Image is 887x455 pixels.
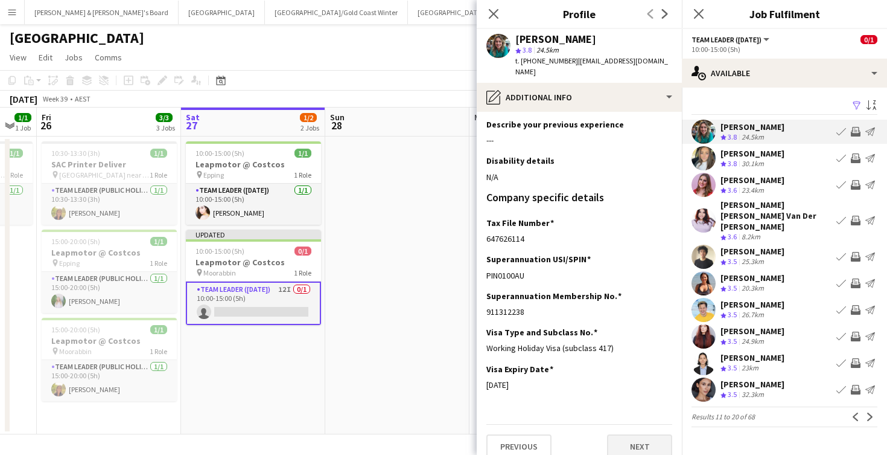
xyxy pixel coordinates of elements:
span: 3.5 [728,390,737,399]
span: 1/1 [6,149,23,158]
span: Results 11 to 20 of 68 [691,412,755,421]
span: 3.5 [728,337,737,346]
div: [PERSON_NAME] [720,246,784,257]
span: 29 [472,118,490,132]
span: 3.6 [728,232,737,241]
div: [PERSON_NAME] [515,34,596,45]
span: Mon [474,112,490,123]
h3: Job Fulfilment [682,6,887,22]
span: Epping [59,259,80,268]
span: 1 Role [5,170,23,179]
span: Week 39 [40,94,70,103]
div: [PERSON_NAME] [720,326,784,337]
h3: Company specific details [486,192,604,203]
div: [DATE] [10,93,37,105]
span: 3.5 [728,310,737,319]
div: 2 Jobs [300,123,319,132]
div: [DATE] [486,379,672,390]
span: 1/1 [294,149,311,158]
span: Fri [42,112,51,123]
span: t. [PHONE_NUMBER] [515,56,578,65]
div: 10:30-13:30 (3h)1/1SAC Printer Deliver [GEOGRAPHIC_DATA] near [GEOGRAPHIC_DATA]1 RoleTeam Leader ... [42,141,177,225]
span: 1/2 [300,113,317,122]
div: [PERSON_NAME] [PERSON_NAME] Van Der [PERSON_NAME] [720,199,831,232]
div: [PERSON_NAME] [720,148,784,159]
span: Moorabbin [59,347,92,356]
div: Working Holiday Visa (subclass 417) [486,343,672,353]
span: 24.5km [534,45,561,54]
h3: Visa Expiry Date [486,364,553,375]
span: 1 Role [150,347,167,356]
div: Additional info [477,83,682,112]
div: 26.7km [739,310,766,320]
span: Comms [95,52,122,63]
div: AEST [75,94,91,103]
h3: SAC Printer Deliver [42,159,177,170]
span: 3.6 [728,186,737,195]
h3: Disability details [486,155,555,166]
span: 28 [328,118,345,132]
div: 24.9km [739,337,766,347]
a: Jobs [60,50,87,65]
button: [GEOGRAPHIC_DATA] [179,1,265,24]
button: [GEOGRAPHIC_DATA]/Gold Coast Winter [265,1,408,24]
span: 3.5 [728,257,737,266]
h3: Leapmotor @ Costcos [42,247,177,258]
h3: Tax File Number [486,218,554,228]
span: 1 Role [150,259,167,268]
div: [PERSON_NAME] [720,379,784,390]
div: [PERSON_NAME] [720,273,784,283]
div: 911312238 [486,306,672,317]
h3: Superannuation USI/SPIN [486,254,591,265]
span: 0/1 [860,35,877,44]
span: Moorabbin [203,268,236,277]
div: 1 Job [15,123,31,132]
span: 3.8 [523,45,532,54]
div: 20.3km [739,283,766,294]
a: View [5,50,31,65]
span: 3.8 [728,159,737,168]
a: Comms [90,50,127,65]
span: Team Leader (Saturday) [691,35,761,44]
span: 15:00-20:00 (5h) [51,325,100,334]
h3: Leapmotor @ Costcos [186,159,321,170]
h3: Leapmotor @ Costcos [186,257,321,268]
app-card-role: Team Leader ([DATE])1/110:00-15:00 (5h)[PERSON_NAME] [186,184,321,225]
div: [PERSON_NAME] [720,299,784,310]
span: 3.5 [728,363,737,372]
div: 32.3km [739,390,766,400]
span: 3/3 [156,113,173,122]
div: Updated10:00-15:00 (5h)0/1Leapmotor @ Costcos Moorabbin1 RoleTeam Leader ([DATE])12I0/110:00-15:0... [186,230,321,325]
span: [GEOGRAPHIC_DATA] near [GEOGRAPHIC_DATA] [59,170,150,179]
h3: Visa Type and Subclass No. [486,327,597,338]
button: [GEOGRAPHIC_DATA] [408,1,494,24]
span: 15:00-20:00 (5h) [51,237,100,246]
button: Team Leader ([DATE]) [691,35,771,44]
span: View [10,52,27,63]
a: Edit [34,50,57,65]
h3: Profile [477,6,682,22]
div: 24.5km [739,132,766,143]
span: 10:00-15:00 (5h) [196,247,244,256]
span: 10:30-13:30 (3h) [51,149,100,158]
div: N/A [486,172,672,182]
span: Jobs [65,52,83,63]
app-job-card: 15:00-20:00 (5h)1/1Leapmotor @ Costcos Moorabbin1 RoleTeam Leader (Public Holiday)1/115:00-20:00 ... [42,318,177,401]
h1: [GEOGRAPHIC_DATA] [10,29,144,47]
app-job-card: 15:00-20:00 (5h)1/1Leapmotor @ Costcos Epping1 RoleTeam Leader (Public Holiday)1/115:00-20:00 (5h... [42,230,177,313]
h3: Superannuation Membership No. [486,291,622,302]
button: [PERSON_NAME] & [PERSON_NAME]'s Board [25,1,179,24]
span: 1 Role [150,170,167,179]
span: Sat [186,112,200,123]
span: 1/1 [14,113,31,122]
div: 647626114 [486,233,672,244]
span: | [EMAIL_ADDRESS][DOMAIN_NAME] [515,56,668,76]
span: 26 [40,118,51,132]
span: 1/1 [150,325,167,334]
app-card-role: Team Leader (Public Holiday)1/115:00-20:00 (5h)[PERSON_NAME] [42,360,177,401]
div: [PERSON_NAME] [720,352,784,363]
div: --- [486,135,672,146]
span: 1/1 [150,149,167,158]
